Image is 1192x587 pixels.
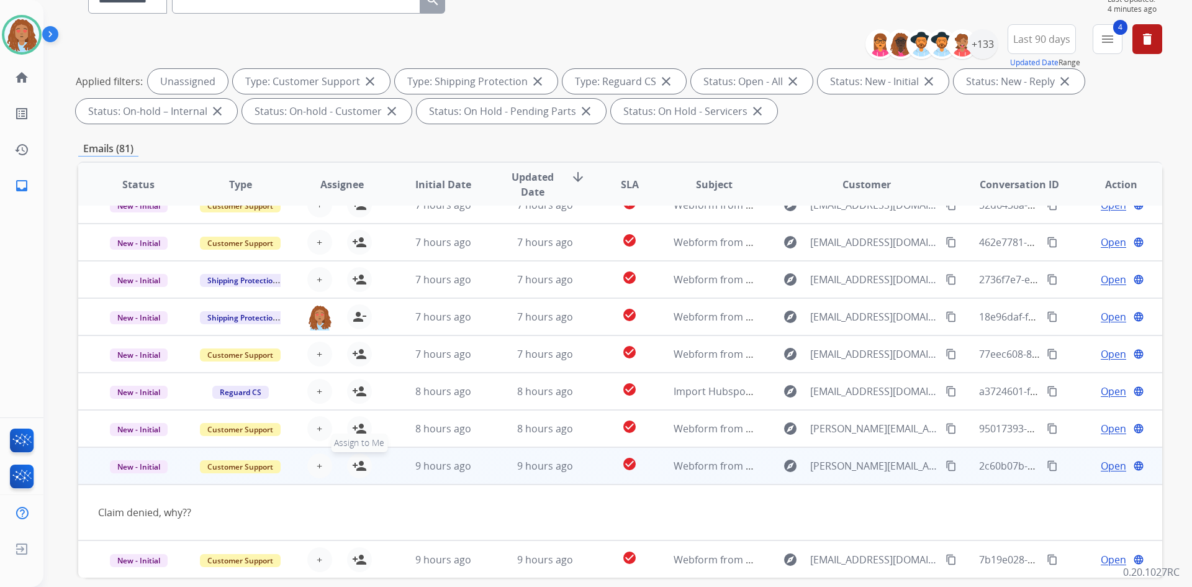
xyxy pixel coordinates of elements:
[818,69,949,94] div: Status: New - Initial
[674,385,913,398] span: Import Hubspot email templates to Gmail in 1 click!
[946,311,957,322] mat-icon: content_copy
[352,384,367,399] mat-icon: person_add
[1057,74,1072,89] mat-icon: close
[200,237,281,250] span: Customer Support
[968,29,998,59] div: +133
[810,421,938,436] span: [PERSON_NAME][EMAIL_ADDRESS][DOMAIN_NAME]
[1133,386,1144,397] mat-icon: language
[14,178,29,193] mat-icon: inbox
[1101,384,1126,399] span: Open
[979,385,1165,398] span: a3724601-f85a-43a5-aad2-4bedc0fb7f23
[517,310,573,324] span: 7 hours ago
[517,459,573,473] span: 9 hours ago
[415,273,471,286] span: 7 hours ago
[233,69,390,94] div: Type: Customer Support
[1100,32,1115,47] mat-icon: menu
[1008,24,1076,54] button: Last 90 days
[415,347,471,361] span: 7 hours ago
[307,416,332,441] button: +
[1101,235,1126,250] span: Open
[110,554,168,567] span: New - Initial
[1101,458,1126,473] span: Open
[210,104,225,119] mat-icon: close
[783,421,798,436] mat-icon: explore
[1140,32,1155,47] mat-icon: delete
[347,453,372,478] button: Assign to Me
[810,552,938,567] span: [EMAIL_ADDRESS][DOMAIN_NAME]
[148,69,228,94] div: Unassigned
[363,74,377,89] mat-icon: close
[1047,311,1058,322] mat-icon: content_copy
[674,273,955,286] span: Webform from [EMAIL_ADDRESS][DOMAIN_NAME] on [DATE]
[122,177,155,192] span: Status
[14,106,29,121] mat-icon: list_alt
[980,177,1059,192] span: Conversation ID
[946,386,957,397] mat-icon: content_copy
[415,459,471,473] span: 9 hours ago
[530,74,545,89] mat-icon: close
[307,304,332,330] img: agent-avatar
[517,553,573,567] span: 9 hours ago
[1133,554,1144,565] mat-icon: language
[810,458,938,473] span: [PERSON_NAME][EMAIL_ADDRESS][PERSON_NAME][DOMAIN_NAME]
[622,457,637,471] mat-icon: check_circle
[1133,237,1144,248] mat-icon: language
[622,233,637,248] mat-icon: check_circle
[242,99,412,124] div: Status: On-hold - Customer
[1101,347,1126,362] span: Open
[783,458,798,473] mat-icon: explore
[1101,272,1126,287] span: Open
[979,310,1168,324] span: 18e96daf-f355-4a8b-b443-6814b34d42e6
[352,235,367,250] mat-icon: person_add
[674,459,1109,473] span: Webform from [PERSON_NAME][EMAIL_ADDRESS][PERSON_NAME][DOMAIN_NAME] on [DATE]
[571,170,585,184] mat-icon: arrow_downward
[1108,4,1162,14] span: 4 minutes ago
[1133,274,1144,285] mat-icon: language
[76,99,237,124] div: Status: On-hold – Internal
[415,422,471,435] span: 8 hours ago
[946,423,957,434] mat-icon: content_copy
[352,347,367,362] mat-icon: person_add
[1101,552,1126,567] span: Open
[317,421,322,436] span: +
[98,505,939,520] div: Claim denied, why??
[622,307,637,322] mat-icon: check_circle
[783,347,798,362] mat-icon: explore
[946,274,957,285] mat-icon: content_copy
[317,272,322,287] span: +
[307,379,332,404] button: +
[352,309,367,324] mat-icon: person_remove
[1047,554,1058,565] mat-icon: content_copy
[954,69,1085,94] div: Status: New - Reply
[307,453,332,478] button: +
[674,553,955,567] span: Webform from [EMAIL_ADDRESS][DOMAIN_NAME] on [DATE]
[946,348,957,360] mat-icon: content_copy
[110,423,168,436] span: New - Initial
[1060,163,1162,206] th: Action
[946,554,957,565] mat-icon: content_copy
[110,311,168,324] span: New - Initial
[352,421,367,436] mat-icon: person_add
[415,235,471,249] span: 7 hours ago
[4,17,39,52] img: avatar
[622,550,637,565] mat-icon: check_circle
[212,386,269,399] span: Reguard CS
[946,237,957,248] mat-icon: content_copy
[307,230,332,255] button: +
[622,419,637,434] mat-icon: check_circle
[1093,24,1122,54] button: 4
[810,309,938,324] span: [EMAIL_ADDRESS][DOMAIN_NAME]
[415,553,471,567] span: 9 hours ago
[579,104,594,119] mat-icon: close
[415,385,471,398] span: 8 hours ago
[1133,348,1144,360] mat-icon: language
[979,273,1162,286] span: 2736f7e7-e9bc-4e94-8cb7-fc8d21c2f306
[307,547,332,572] button: +
[750,104,765,119] mat-icon: close
[611,99,777,124] div: Status: On Hold - Servicers
[1101,421,1126,436] span: Open
[622,382,637,397] mat-icon: check_circle
[200,348,281,362] span: Customer Support
[1123,565,1180,580] p: 0.20.1027RC
[317,384,322,399] span: +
